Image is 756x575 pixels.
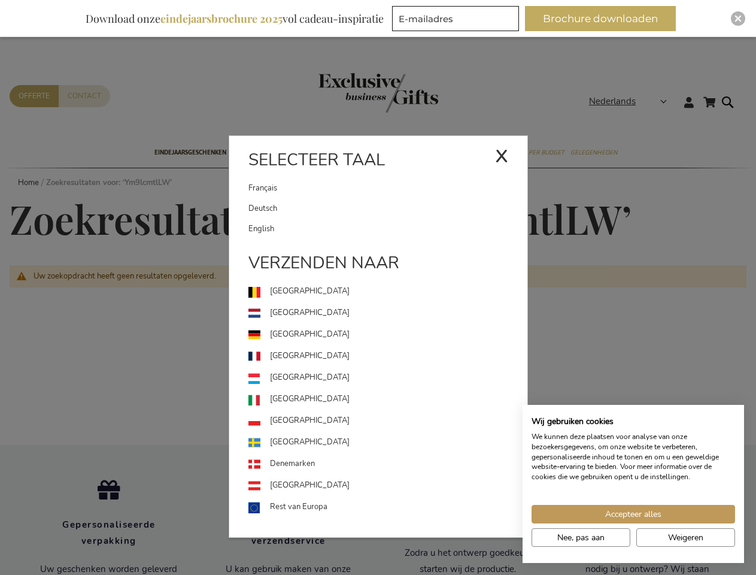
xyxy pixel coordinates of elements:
[248,410,527,432] a: [GEOGRAPHIC_DATA]
[532,505,735,523] button: Accepteer alle cookies
[80,6,389,31] div: Download onze vol cadeau-inspiratie
[248,453,527,475] a: Denemarken
[229,148,527,178] div: Selecteer taal
[532,416,735,427] h2: Wij gebruiken cookies
[229,251,527,281] div: Verzenden naar
[248,302,527,324] a: [GEOGRAPHIC_DATA]
[160,11,283,26] b: eindejaarsbrochure 2025
[668,531,703,544] span: Weigeren
[248,178,495,198] a: Français
[532,528,630,547] button: Pas cookie voorkeuren aan
[248,497,527,518] a: Rest van Europa
[557,531,605,544] span: Nee, pas aan
[731,11,745,26] div: Close
[734,15,742,22] img: Close
[248,475,527,497] a: [GEOGRAPHIC_DATA]
[248,389,527,410] a: [GEOGRAPHIC_DATA]
[605,508,661,520] span: Accepteer alles
[392,6,519,31] input: E-mailadres
[248,346,527,367] a: [GEOGRAPHIC_DATA]
[525,6,676,31] button: Brochure downloaden
[248,432,527,453] a: [GEOGRAPHIC_DATA]
[248,219,527,239] a: English
[248,281,527,302] a: [GEOGRAPHIC_DATA]
[392,6,523,35] form: marketing offers and promotions
[532,432,735,482] p: We kunnen deze plaatsen voor analyse van onze bezoekersgegevens, om onze website te verbeteren, g...
[248,324,527,346] a: [GEOGRAPHIC_DATA]
[636,528,735,547] button: Alle cookies weigeren
[495,137,508,172] div: x
[248,198,527,219] a: Deutsch
[248,367,527,389] a: [GEOGRAPHIC_DATA]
